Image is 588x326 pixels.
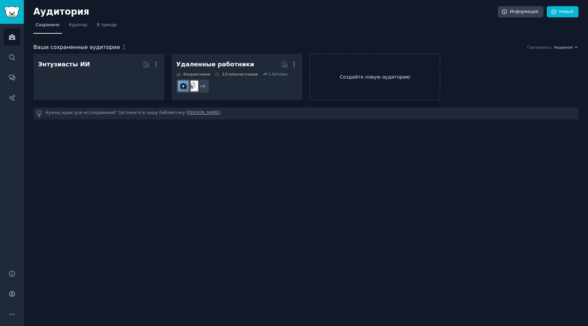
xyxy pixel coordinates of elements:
font: участников [236,72,258,76]
font: подписчиков [185,72,210,76]
font: Новый [559,9,573,14]
img: Удаленная работа [187,81,198,91]
img: Логотип GummySearch [4,6,20,18]
font: Энтузиасты ИИ [38,61,90,68]
img: работа [178,81,189,91]
font: 3,9 млн [222,72,236,76]
a: Создайте новую аудиторию [310,54,441,100]
a: Новый [547,6,578,18]
font: 6 [183,72,186,76]
a: Энтузиасты ИИ [33,54,164,100]
font: Сортировать [527,45,551,49]
a: Удаленные работники6подписчиков​3,9 млнучастников1,56%/мес.+4Удаленная работаработа [171,54,303,100]
font: Сохранено [36,22,60,27]
font: Информация [510,9,538,14]
a: [PERSON_NAME] [186,110,221,117]
button: Недавний [554,45,578,50]
font: Удаленные работники [176,61,254,68]
font: [PERSON_NAME] [186,110,221,115]
font: Создайте новую аудиторию [340,74,410,80]
font: 1,56 [268,72,276,76]
font: Недавний [554,45,573,49]
a: В тренде [94,20,119,34]
a: Информация [498,6,543,18]
a: Куратор [67,20,90,34]
a: Сохранено [33,20,62,34]
font: 2 [122,44,126,50]
font: %/мес. [276,72,289,76]
font: Куратор [69,22,87,27]
font: 4 [203,84,205,88]
font: Нужны идеи для исследований? Загляните в нашу библиотеку [45,110,185,115]
font: + [200,84,203,88]
font: Аудитория [33,6,89,17]
font: Ваши сохраненные аудитории [33,44,120,50]
font: В тренде [97,22,117,27]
